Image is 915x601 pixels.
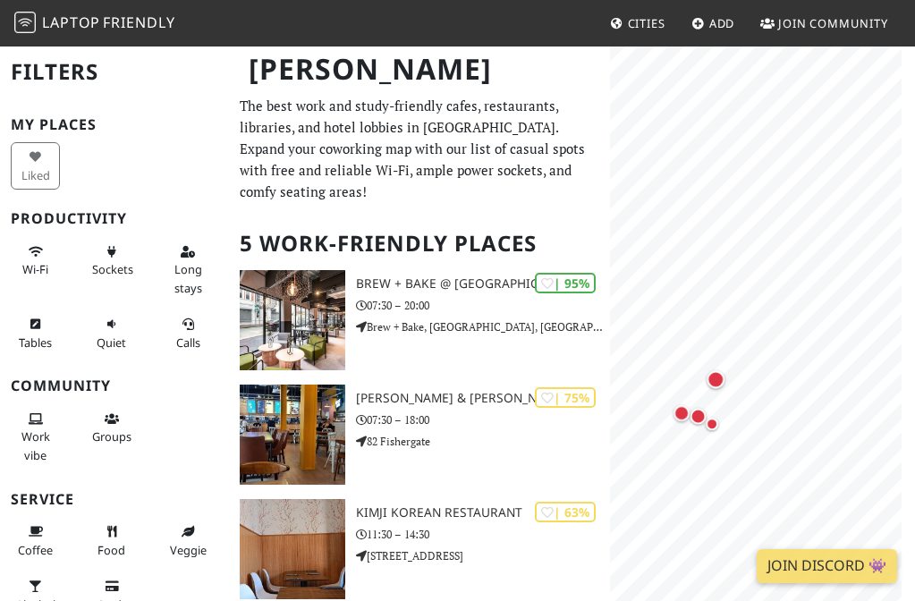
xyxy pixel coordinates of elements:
p: The best work and study-friendly cafes, restaurants, libraries, and hotel lobbies in [GEOGRAPHIC_... [240,95,599,202]
span: Long stays [174,261,202,295]
h3: Brew + Bake @ [GEOGRAPHIC_DATA] [356,276,610,292]
h3: [PERSON_NAME] & [PERSON_NAME] [356,391,610,406]
p: Brew + Bake, [GEOGRAPHIC_DATA], [GEOGRAPHIC_DATA] [356,318,610,335]
h3: Service [11,491,218,508]
img: LaptopFriendly [14,12,36,33]
span: Veggie [170,542,207,558]
h3: KimJi Korean Restaurant [356,505,610,521]
p: 07:30 – 18:00 [356,411,610,428]
span: Laptop [42,13,100,32]
img: KimJi Korean Restaurant [240,499,345,599]
span: Coffee [18,542,53,558]
div: Map marker [687,404,710,427]
button: Quiet [87,309,136,357]
div: Map marker [670,402,693,425]
a: Cities [603,7,673,39]
div: Map marker [703,367,728,392]
p: 07:30 – 20:00 [356,297,610,314]
h3: Productivity [11,210,218,227]
a: Join Community [753,7,895,39]
a: Bob & Berts Preston | 75% [PERSON_NAME] & [PERSON_NAME] 07:30 – 18:00 82 Fishergate [229,385,610,485]
button: Calls [164,309,213,357]
span: Quiet [97,334,126,351]
a: Brew + Bake @ Bishopgate Gardens | 95% Brew + Bake @ [GEOGRAPHIC_DATA] 07:30 – 20:00 Brew + Bake,... [229,270,610,370]
span: Add [709,15,735,31]
button: Wi-Fi [11,237,60,284]
h1: [PERSON_NAME] [234,45,606,94]
span: Group tables [92,428,131,444]
span: Video/audio calls [176,334,200,351]
span: Friendly [103,13,174,32]
div: Map marker [701,413,723,435]
a: Join Discord 👾 [757,549,897,583]
button: Veggie [164,517,213,564]
div: | 95% [535,273,596,293]
button: Food [87,517,136,564]
span: People working [21,428,50,462]
span: Stable Wi-Fi [22,261,48,277]
span: Food [97,542,125,558]
span: Work-friendly tables [19,334,52,351]
h2: Filters [11,45,218,99]
a: KimJi Korean Restaurant | 63% KimJi Korean Restaurant 11:30 – 14:30 [STREET_ADDRESS] [229,499,610,599]
button: Long stays [164,237,213,302]
button: Work vibe [11,404,60,470]
button: Coffee [11,517,60,564]
img: Brew + Bake @ Bishopgate Gardens [240,270,345,370]
p: 11:30 – 14:30 [356,526,610,543]
button: Groups [87,404,136,452]
span: Cities [628,15,665,31]
img: Bob & Berts Preston [240,385,345,485]
h3: My Places [11,116,218,133]
span: Join Community [778,15,888,31]
a: LaptopFriendly LaptopFriendly [14,8,175,39]
button: Tables [11,309,60,357]
p: [STREET_ADDRESS] [356,547,610,564]
div: | 63% [535,502,596,522]
button: Sockets [87,237,136,284]
a: Add [684,7,742,39]
div: | 75% [535,387,596,408]
p: 82 Fishergate [356,433,610,450]
h3: Community [11,377,218,394]
h2: 5 Work-Friendly Places [240,216,599,271]
span: Power sockets [92,261,133,277]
